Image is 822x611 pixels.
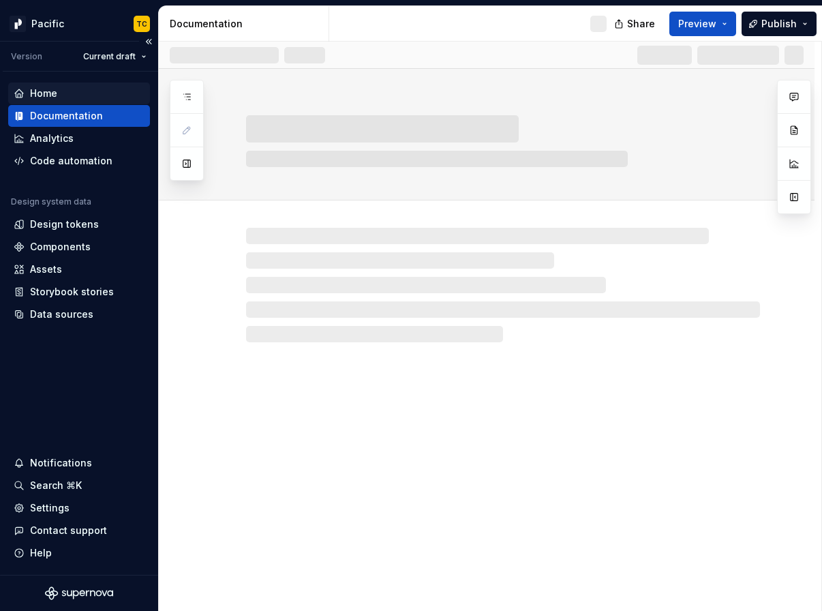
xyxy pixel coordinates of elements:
[30,132,74,145] div: Analytics
[30,456,92,470] div: Notifications
[8,128,150,149] a: Analytics
[8,236,150,258] a: Components
[30,240,91,254] div: Components
[11,196,91,207] div: Design system data
[8,281,150,303] a: Storybook stories
[170,17,323,31] div: Documentation
[83,51,136,62] span: Current draft
[30,263,62,276] div: Assets
[8,303,150,325] a: Data sources
[8,520,150,541] button: Contact support
[30,218,99,231] div: Design tokens
[30,524,107,537] div: Contact support
[30,501,70,515] div: Settings
[8,542,150,564] button: Help
[10,16,26,32] img: 8d0dbd7b-a897-4c39-8ca0-62fbda938e11.png
[30,479,82,492] div: Search ⌘K
[30,154,112,168] div: Code automation
[30,87,57,100] div: Home
[11,51,42,62] div: Version
[678,17,716,31] span: Preview
[761,17,797,31] span: Publish
[30,546,52,560] div: Help
[627,17,655,31] span: Share
[8,475,150,496] button: Search ⌘K
[8,497,150,519] a: Settings
[8,452,150,474] button: Notifications
[8,258,150,280] a: Assets
[8,83,150,104] a: Home
[8,105,150,127] a: Documentation
[607,12,664,36] button: Share
[45,586,113,600] svg: Supernova Logo
[30,109,103,123] div: Documentation
[742,12,817,36] button: Publish
[8,213,150,235] a: Design tokens
[136,18,147,29] div: TC
[31,17,64,31] div: Pacific
[669,12,736,36] button: Preview
[30,285,114,299] div: Storybook stories
[3,9,155,38] button: PacificTC
[139,32,158,51] button: Collapse sidebar
[8,150,150,172] a: Code automation
[77,47,153,66] button: Current draft
[30,308,93,321] div: Data sources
